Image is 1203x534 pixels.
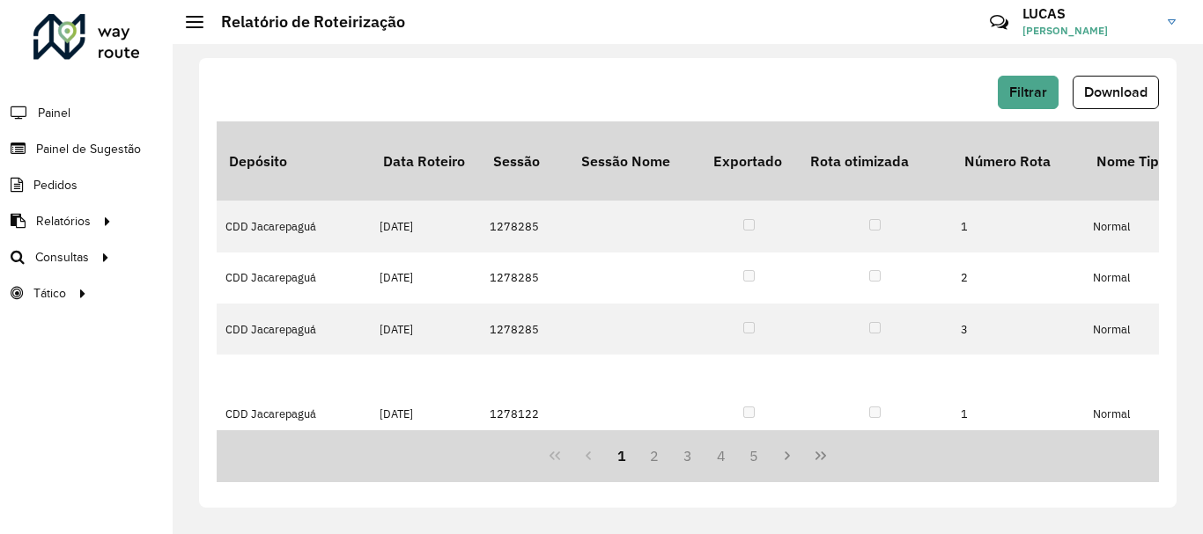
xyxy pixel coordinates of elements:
[952,355,1084,473] td: 1
[1022,23,1155,39] span: [PERSON_NAME]
[481,304,569,355] td: 1278285
[952,252,1084,304] td: 2
[952,121,1084,201] th: Número Rota
[33,176,77,194] span: Pedidos
[998,76,1059,109] button: Filtrar
[481,121,569,201] th: Sessão
[217,121,371,201] th: Depósito
[203,12,405,32] h2: Relatório de Roteirização
[671,439,705,472] button: 3
[371,355,481,473] td: [DATE]
[980,4,1018,41] a: Contato Rápido
[569,121,701,201] th: Sessão Nome
[738,439,771,472] button: 5
[771,439,804,472] button: Next Page
[481,201,569,252] td: 1278285
[952,304,1084,355] td: 3
[371,201,481,252] td: [DATE]
[1084,84,1148,99] span: Download
[38,104,70,122] span: Painel
[1073,76,1159,109] button: Download
[798,121,952,201] th: Rota otimizada
[33,284,66,303] span: Tático
[36,140,141,158] span: Painel de Sugestão
[371,304,481,355] td: [DATE]
[371,252,481,304] td: [DATE]
[36,212,91,230] span: Relatórios
[217,201,371,252] td: CDD Jacarepaguá
[605,439,638,472] button: 1
[952,201,1084,252] td: 1
[804,439,838,472] button: Last Page
[701,121,798,201] th: Exportado
[1009,84,1047,99] span: Filtrar
[217,304,371,355] td: CDD Jacarepaguá
[371,121,481,201] th: Data Roteiro
[217,252,371,304] td: CDD Jacarepaguá
[481,355,569,473] td: 1278122
[217,355,371,473] td: CDD Jacarepaguá
[1022,5,1155,22] h3: LUCAS
[35,248,89,267] span: Consultas
[638,439,671,472] button: 2
[481,252,569,304] td: 1278285
[705,439,738,472] button: 4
